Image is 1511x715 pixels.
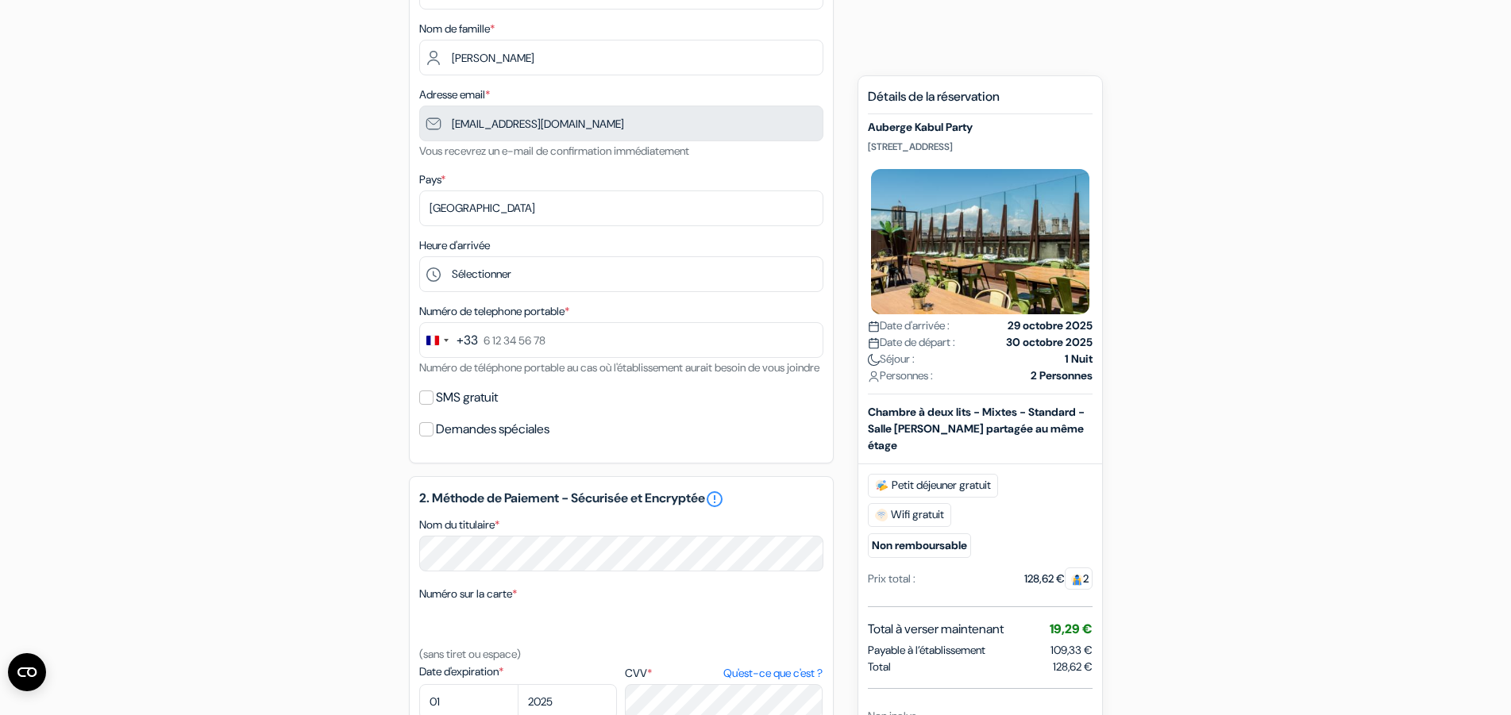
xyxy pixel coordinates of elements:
[419,322,823,358] input: 6 12 34 56 78
[419,586,517,602] label: Numéro sur la carte
[1006,334,1093,351] strong: 30 octobre 2025
[868,367,933,384] span: Personnes :
[868,140,1093,153] p: [STREET_ADDRESS]
[868,371,880,382] img: user_icon.svg
[1024,571,1093,587] div: 128,62 €
[419,303,569,320] label: Numéro de telephone portable
[1065,567,1093,590] span: 2
[868,321,880,333] img: calendar.svg
[868,659,891,675] span: Total
[436,418,549,440] label: Demandes spéciales
[1065,351,1093,367] strong: 1 Nuit
[875,509,888,521] img: free_wifi.svg
[868,503,951,527] span: Wifi gratuit
[868,89,1093,114] h5: Détails de la réservation
[705,490,724,509] a: error_outline
[868,571,915,587] div: Prix total :
[1050,643,1093,657] span: 109,33 €
[868,334,955,351] span: Date de départ :
[868,533,971,558] small: Non remboursable
[868,337,880,349] img: calendar.svg
[419,517,499,533] label: Nom du titulaire
[1031,367,1093,384] strong: 2 Personnes
[868,474,998,498] span: Petit déjeuner gratuit
[868,642,985,659] span: Payable à l’établissement
[1008,317,1093,334] strong: 29 octobre 2025
[419,171,445,188] label: Pays
[419,663,617,680] label: Date d'expiration
[420,323,478,357] button: Change country, selected France (+33)
[419,40,823,75] input: Entrer le nom de famille
[868,317,950,334] span: Date d'arrivée :
[419,360,819,375] small: Numéro de téléphone portable au cas où l'établissement aurait besoin de vous joindre
[868,121,1093,134] h5: Auberge Kabul Party
[419,647,521,661] small: (sans tiret ou espace)
[1050,621,1093,637] span: 19,29 €
[625,665,823,682] label: CVV
[457,331,478,350] div: +33
[723,665,823,682] a: Qu'est-ce que c'est ?
[419,490,823,509] h5: 2. Méthode de Paiement - Sécurisée et Encryptée
[419,144,689,158] small: Vous recevrez un e-mail de confirmation immédiatement
[419,237,490,254] label: Heure d'arrivée
[868,405,1085,452] b: Chambre à deux lits - Mixtes - Standard - Salle [PERSON_NAME] partagée au même étage
[875,479,888,492] img: free_breakfast.svg
[1071,574,1083,586] img: guest.svg
[419,106,823,141] input: Entrer adresse e-mail
[1053,659,1093,675] span: 128,62 €
[868,620,1004,639] span: Total à verser maintenant
[419,21,495,37] label: Nom de famille
[868,351,915,367] span: Séjour :
[868,354,880,366] img: moon.svg
[8,653,46,691] button: Ouvrir le widget CMP
[436,386,498,409] label: SMS gratuit
[419,86,490,103] label: Adresse email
